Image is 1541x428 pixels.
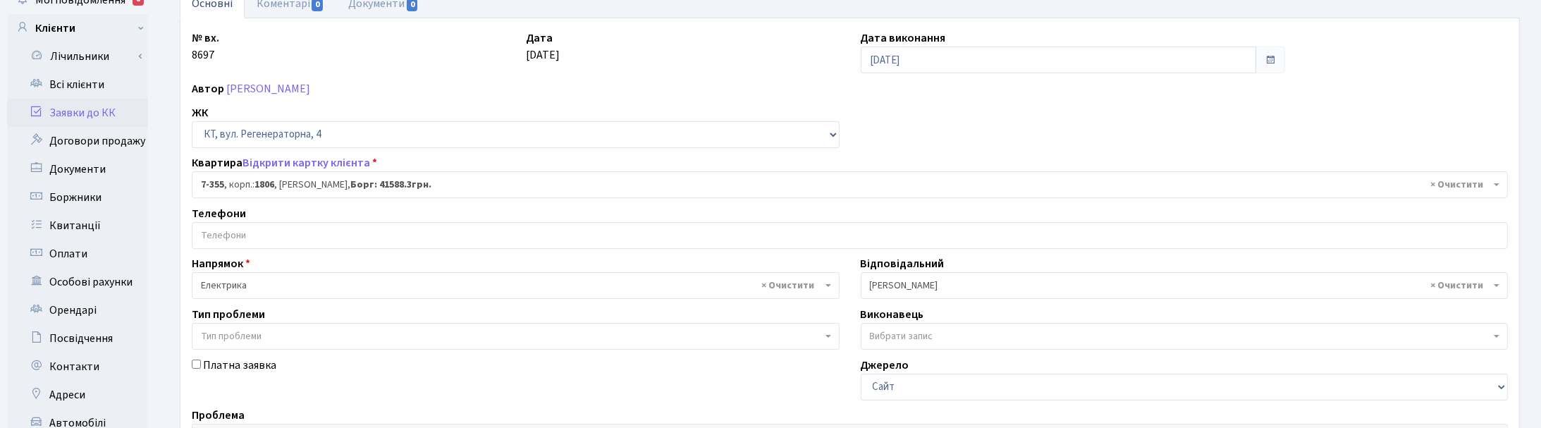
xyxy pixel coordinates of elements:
[192,80,224,97] label: Автор
[861,357,909,374] label: Джерело
[181,30,515,73] div: 8697
[7,353,148,381] a: Контакти
[7,183,148,212] a: Боржники
[16,42,148,71] a: Лічильники
[515,30,849,73] div: [DATE]
[7,99,148,127] a: Заявки до КК
[1430,279,1483,293] span: Видалити всі елементи
[201,178,224,192] b: 7-355
[192,223,1507,248] input: Телефони
[1430,178,1483,192] span: Видалити всі елементи
[7,324,148,353] a: Посвідчення
[870,279,1491,293] span: Корчун А. А.
[192,306,265,323] label: Тип проблеми
[192,171,1508,198] span: <b>7-355</b>, корп.: <b>1806</b>, Полішко Дмитро Валентинович, <b>Борг: 41588.3грн.</b>
[861,255,945,272] label: Відповідальний
[192,205,246,222] label: Телефони
[350,178,431,192] b: Борг: 41588.3грн.
[762,279,815,293] span: Видалити всі елементи
[201,178,1490,192] span: <b>7-355</b>, корп.: <b>1806</b>, Полішко Дмитро Валентинович, <b>Борг: 41588.3грн.</b>
[192,30,219,47] label: № вх.
[7,155,148,183] a: Документи
[192,154,377,171] label: Квартира
[192,104,208,121] label: ЖК
[526,30,553,47] label: Дата
[192,407,245,424] label: Проблема
[861,306,924,323] label: Виконавець
[861,272,1509,299] span: Корчун А. А.
[201,329,262,343] span: Тип проблеми
[7,381,148,409] a: Адреси
[192,272,840,299] span: Електрика
[7,240,148,268] a: Оплати
[7,127,148,155] a: Договори продажу
[226,81,310,97] a: [PERSON_NAME]
[7,296,148,324] a: Орендарі
[7,14,148,42] a: Клієнти
[242,155,370,171] a: Відкрити картку клієнта
[870,329,933,343] span: Вибрати запис
[203,357,276,374] label: Платна заявка
[861,30,946,47] label: Дата виконання
[192,255,250,272] label: Напрямок
[201,279,822,293] span: Електрика
[7,71,148,99] a: Всі клієнти
[7,212,148,240] a: Квитанції
[7,268,148,296] a: Особові рахунки
[254,178,274,192] b: 1806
